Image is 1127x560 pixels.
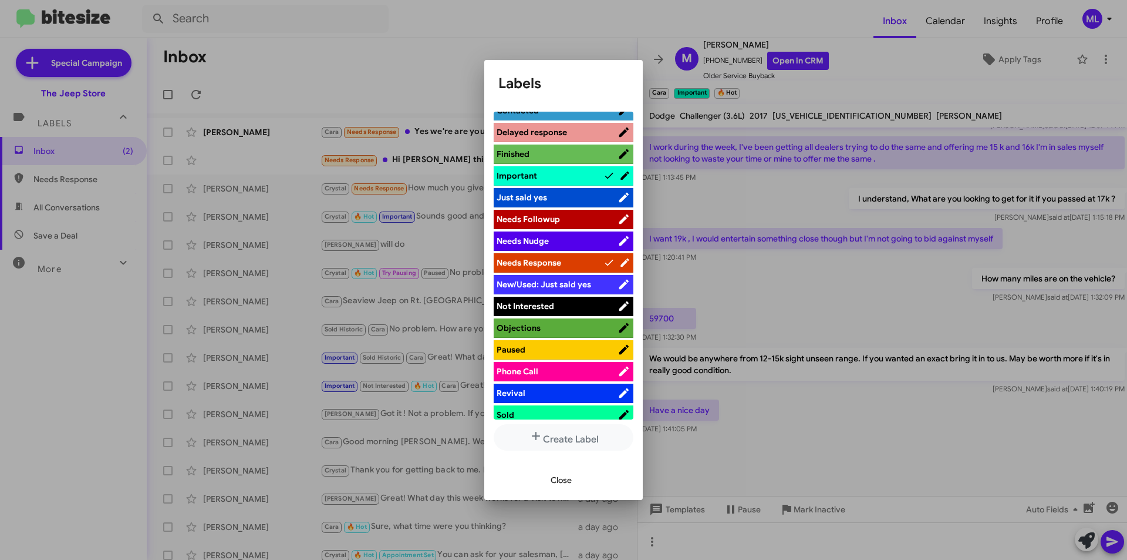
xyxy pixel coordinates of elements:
span: New/Used: Just said yes [497,279,591,290]
span: Needs Nudge [497,236,549,246]
span: Just said yes [497,192,547,203]
span: Finished [497,149,529,159]
span: Contacted [497,105,539,116]
h1: Labels [498,74,629,93]
span: Needs Followup [497,214,560,224]
span: Not Interested [497,301,554,311]
span: Objections [497,323,541,333]
span: Important [497,170,537,181]
span: Close [551,470,572,491]
span: Revival [497,388,525,398]
button: Create Label [494,424,633,451]
button: Close [541,470,581,491]
span: Needs Response [497,257,561,268]
span: Delayed response [497,127,567,138]
span: Phone Call [497,366,538,377]
span: Paused [497,344,525,355]
span: Sold [497,410,514,420]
